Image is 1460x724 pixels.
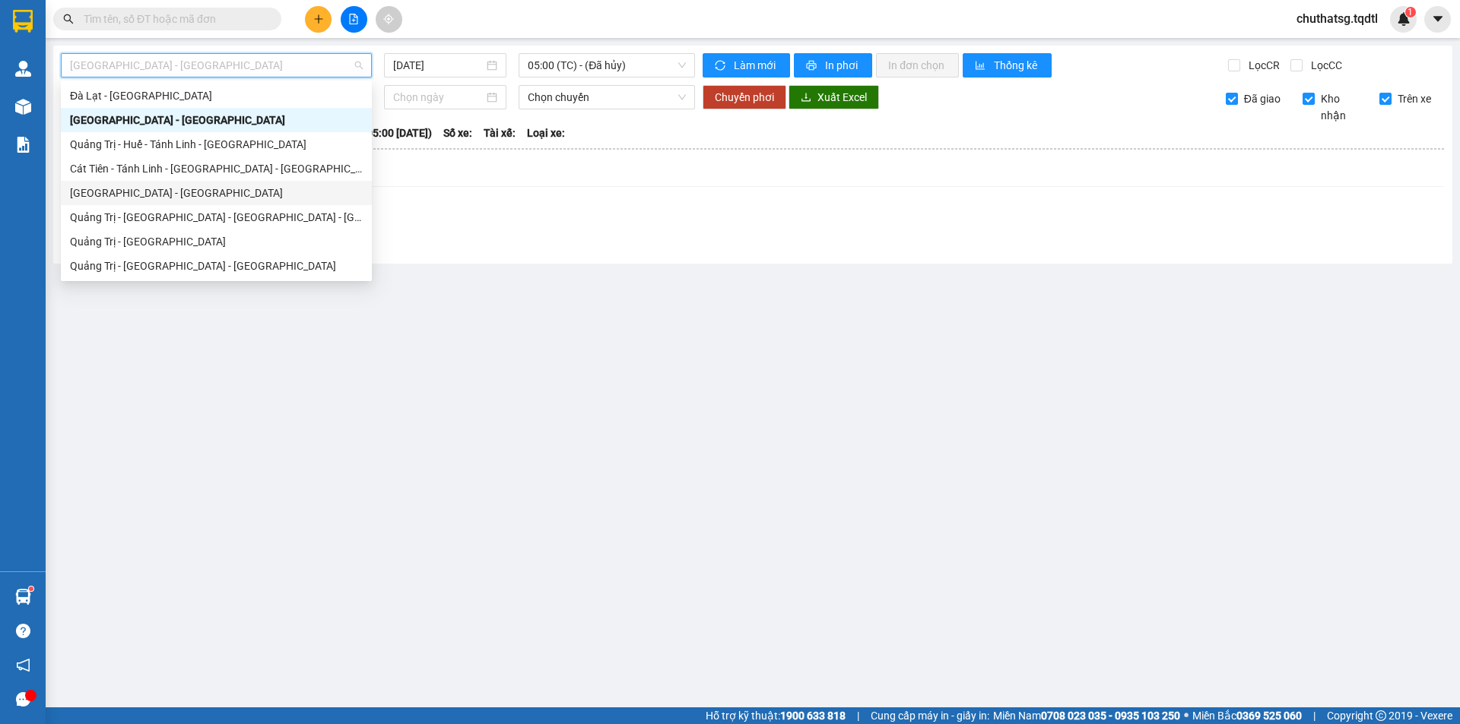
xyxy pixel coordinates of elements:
[70,185,363,201] div: [GEOGRAPHIC_DATA] - [GEOGRAPHIC_DATA]
[61,156,372,181] div: Cát Tiên - Tánh Linh - Huế - Quảng Trị
[15,589,31,605] img: warehouse-icon
[528,54,686,77] span: 05:00 (TC) - (Đã hủy)
[1315,90,1368,124] span: Kho nhận
[706,707,846,724] span: Hỗ trợ kỹ thuật:
[393,57,484,74] input: 15/10/2025
[703,53,790,77] button: syncLàm mới
[993,707,1180,724] span: Miền Nam
[1192,707,1302,724] span: Miền Bắc
[383,14,394,24] span: aim
[15,137,31,153] img: solution-icon
[29,586,33,591] sup: 1
[975,60,988,72] span: bar-chart
[61,181,372,205] div: Sài Gòn - Quảng Trị
[70,136,363,153] div: Quảng Trị - Huế - Tánh Linh - [GEOGRAPHIC_DATA]
[1243,57,1282,74] span: Lọc CR
[1397,12,1411,26] img: icon-new-feature
[321,125,432,141] span: Chuyến: (05:00 [DATE])
[1284,9,1390,28] span: chuthatsg.tqdtl
[16,658,30,672] span: notification
[780,710,846,722] strong: 1900 633 818
[393,89,484,106] input: Chọn ngày
[15,99,31,115] img: warehouse-icon
[305,6,332,33] button: plus
[876,53,959,77] button: In đơn chọn
[16,624,30,638] span: question-circle
[70,258,363,274] div: Quảng Trị - [GEOGRAPHIC_DATA] - [GEOGRAPHIC_DATA]
[70,87,363,104] div: Đà Lạt - [GEOGRAPHIC_DATA]
[1184,713,1189,719] span: ⚪️
[1376,710,1386,721] span: copyright
[789,85,879,109] button: downloadXuất Excel
[70,209,363,226] div: Quảng Trị - [GEOGRAPHIC_DATA] - [GEOGRAPHIC_DATA] - [GEOGRAPHIC_DATA]
[348,14,359,24] span: file-add
[1408,7,1413,17] span: 1
[70,112,363,128] div: [GEOGRAPHIC_DATA] - [GEOGRAPHIC_DATA]
[61,229,372,254] div: Quảng Trị - Sài Gòn
[61,108,372,132] div: Sài Gòn - Đà Lạt
[313,14,324,24] span: plus
[61,132,372,156] div: Quảng Trị - Huế - Tánh Linh - Cát Tiên
[715,60,728,72] span: sync
[16,692,30,707] span: message
[376,6,402,33] button: aim
[1405,7,1416,17] sup: 1
[1305,57,1344,74] span: Lọc CC
[794,53,872,77] button: printerIn phơi
[963,53,1052,77] button: bar-chartThống kê
[13,10,33,33] img: logo-vxr
[1236,710,1302,722] strong: 0369 525 060
[70,233,363,250] div: Quảng Trị - [GEOGRAPHIC_DATA]
[1313,707,1316,724] span: |
[443,125,472,141] span: Số xe:
[1424,6,1451,33] button: caret-down
[61,84,372,108] div: Đà Lạt - Sài Gòn
[1392,90,1437,107] span: Trên xe
[825,57,860,74] span: In phơi
[63,14,74,24] span: search
[994,57,1039,74] span: Thống kê
[15,61,31,77] img: warehouse-icon
[1041,710,1180,722] strong: 0708 023 035 - 0935 103 250
[84,11,263,27] input: Tìm tên, số ĐT hoặc mã đơn
[871,707,989,724] span: Cung cấp máy in - giấy in:
[703,85,786,109] button: Chuyển phơi
[1431,12,1445,26] span: caret-down
[61,205,372,229] div: Quảng Trị - Huế - Đà Nẵng - Vũng Tàu
[857,707,859,724] span: |
[484,125,516,141] span: Tài xế:
[527,125,565,141] span: Loại xe:
[528,86,686,109] span: Chọn chuyến
[70,160,363,177] div: Cát Tiên - Tánh Linh - [GEOGRAPHIC_DATA] - [GEOGRAPHIC_DATA]
[61,254,372,278] div: Quảng Trị - Bình Dương - Bình Phước
[806,60,819,72] span: printer
[734,57,778,74] span: Làm mới
[1238,90,1287,107] span: Đã giao
[70,54,363,77] span: Sài Gòn - Đà Lạt
[341,6,367,33] button: file-add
